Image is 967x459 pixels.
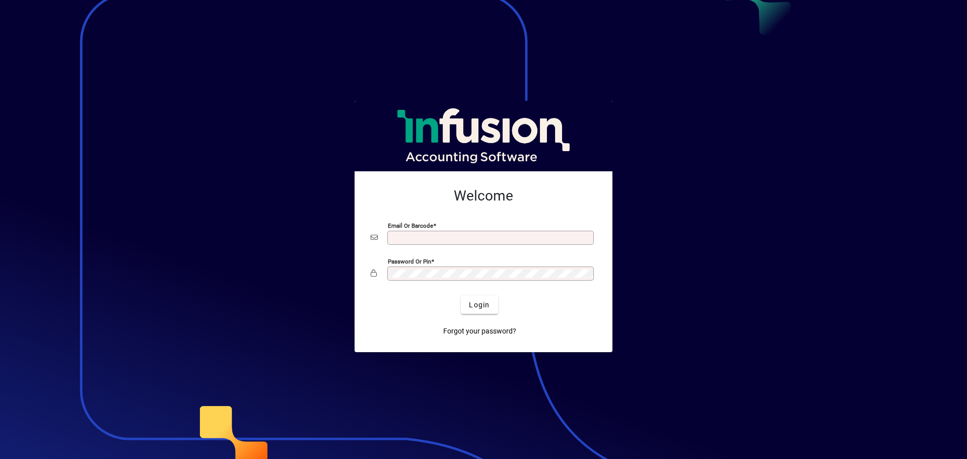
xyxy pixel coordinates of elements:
[443,326,516,337] span: Forgot your password?
[439,322,520,340] a: Forgot your password?
[388,222,433,229] mat-label: Email or Barcode
[388,258,431,265] mat-label: Password or Pin
[461,296,498,314] button: Login
[469,300,490,310] span: Login
[371,187,596,205] h2: Welcome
